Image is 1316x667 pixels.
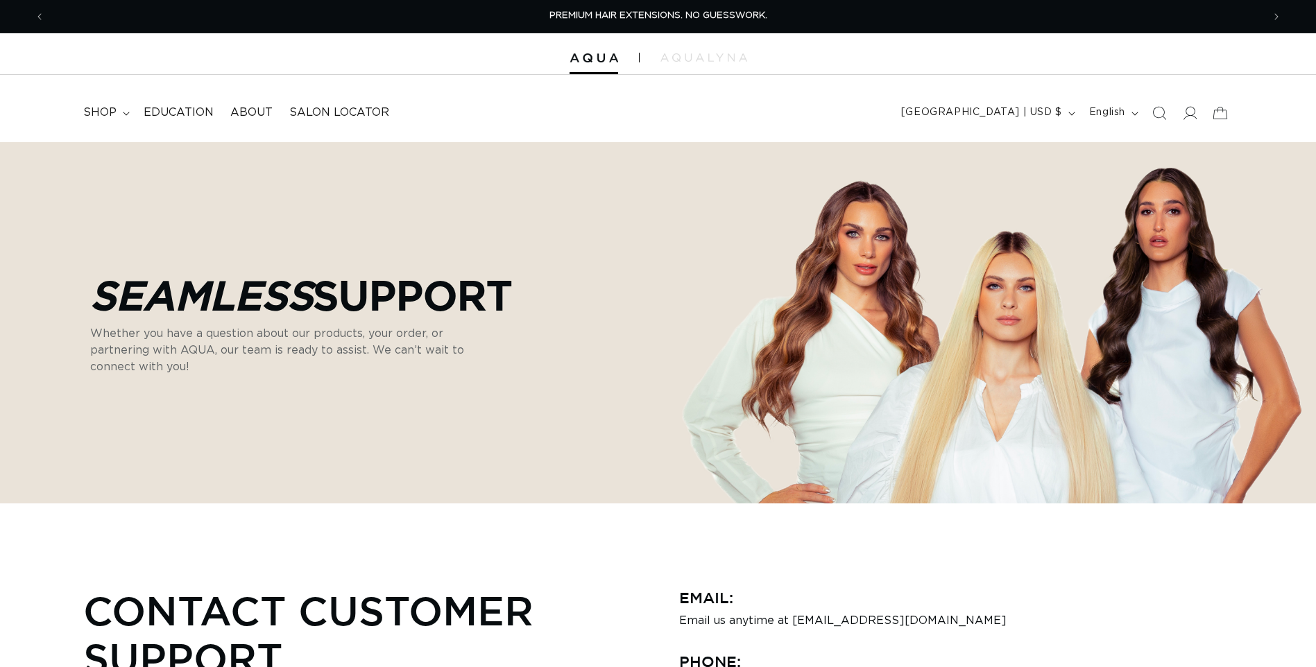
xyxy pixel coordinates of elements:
[901,105,1062,120] span: [GEOGRAPHIC_DATA] | USD $
[230,105,273,120] span: About
[135,97,222,128] a: Education
[281,97,398,128] a: Salon Locator
[679,587,1233,609] h3: Email:
[1144,98,1174,128] summary: Search
[83,105,117,120] span: shop
[144,105,214,120] span: Education
[549,11,767,20] span: PREMIUM HAIR EXTENSIONS. NO GUESSWORK.
[1081,100,1144,126] button: English
[1089,105,1125,120] span: English
[1261,3,1292,30] button: Next announcement
[289,105,389,120] span: Salon Locator
[90,272,313,317] em: Seamless
[90,271,513,318] p: Support
[222,97,281,128] a: About
[679,614,1233,627] p: Email us anytime at [EMAIL_ADDRESS][DOMAIN_NAME]
[660,53,747,62] img: aqualyna.com
[75,97,135,128] summary: shop
[24,3,55,30] button: Previous announcement
[90,325,493,375] p: Whether you have a question about our products, your order, or partnering with AQUA, our team is ...
[570,53,618,63] img: Aqua Hair Extensions
[893,100,1081,126] button: [GEOGRAPHIC_DATA] | USD $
